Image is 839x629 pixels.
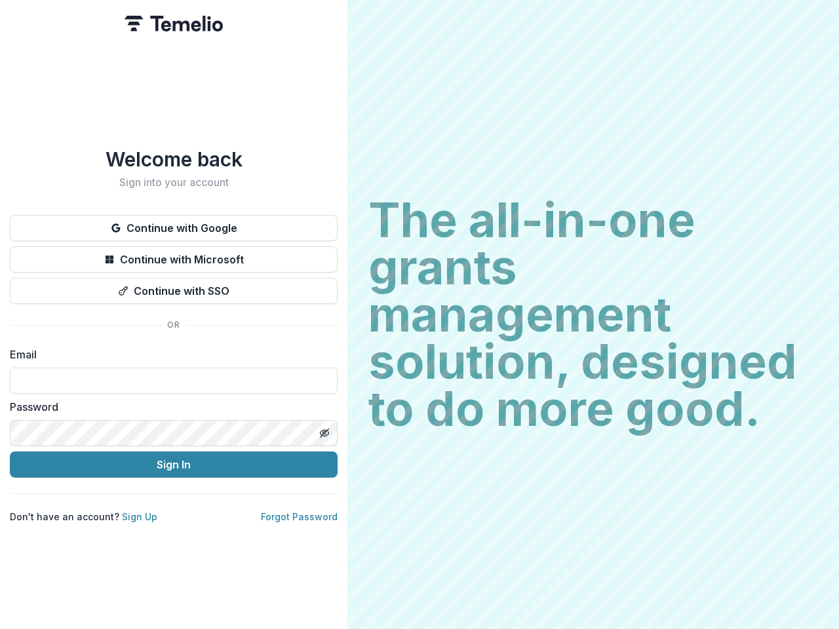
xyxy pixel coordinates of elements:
[10,215,338,241] button: Continue with Google
[10,399,330,415] label: Password
[314,423,335,444] button: Toggle password visibility
[122,511,157,522] a: Sign Up
[10,246,338,273] button: Continue with Microsoft
[10,510,157,524] p: Don't have an account?
[261,511,338,522] a: Forgot Password
[10,347,330,362] label: Email
[10,451,338,478] button: Sign In
[10,176,338,189] h2: Sign into your account
[10,278,338,304] button: Continue with SSO
[10,147,338,171] h1: Welcome back
[125,16,223,31] img: Temelio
